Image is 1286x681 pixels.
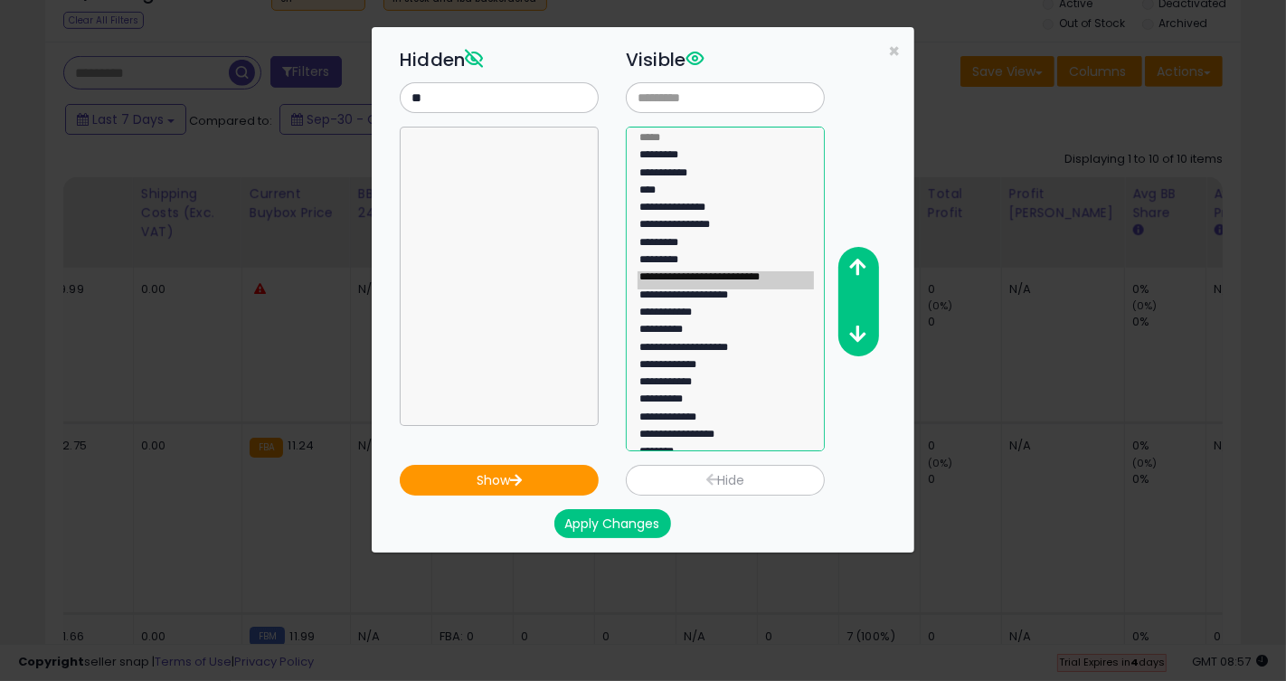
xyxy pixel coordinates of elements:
[888,38,900,64] span: ×
[400,465,599,496] button: Show
[626,465,825,496] button: Hide
[626,46,825,73] h3: Visible
[554,509,671,538] button: Apply Changes
[400,46,599,73] h3: Hidden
